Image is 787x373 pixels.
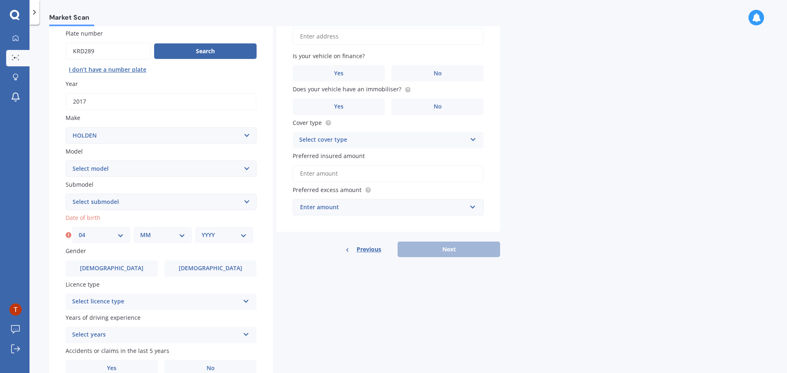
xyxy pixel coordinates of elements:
[66,114,80,122] span: Make
[66,29,103,37] span: Plate number
[357,243,381,255] span: Previous
[299,135,466,145] div: Select cover type
[72,297,239,307] div: Select licence type
[293,86,401,93] span: Does your vehicle have an immobiliser?
[293,152,365,160] span: Preferred insured amount
[9,303,22,316] img: ACg8ocLZ3M14mrqSAQC2aMgKaRlY9lLAu8hJC-AVItklS418MucEng=s96-c
[293,28,484,45] input: Enter address
[334,70,343,77] span: Yes
[154,43,257,59] button: Search
[293,165,484,182] input: Enter amount
[66,280,100,288] span: Licence type
[66,63,150,76] button: I don’t have a number plate
[434,70,442,77] span: No
[72,330,239,340] div: Select years
[66,43,151,60] input: Enter plate number
[293,52,365,60] span: Is your vehicle on finance?
[66,93,257,110] input: YYYY
[107,365,116,372] span: Yes
[334,103,343,110] span: Yes
[66,214,100,222] span: Date of birth
[207,365,215,372] span: No
[293,186,362,194] span: Preferred excess amount
[66,181,93,188] span: Submodel
[434,103,442,110] span: No
[66,80,78,88] span: Year
[300,203,466,212] div: Enter amount
[80,265,143,272] span: [DEMOGRAPHIC_DATA]
[66,247,86,255] span: Gender
[66,314,141,321] span: Years of driving experience
[66,147,83,155] span: Model
[49,14,94,25] span: Market Scan
[293,119,322,127] span: Cover type
[179,265,242,272] span: [DEMOGRAPHIC_DATA]
[66,347,169,355] span: Accidents or claims in the last 5 years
